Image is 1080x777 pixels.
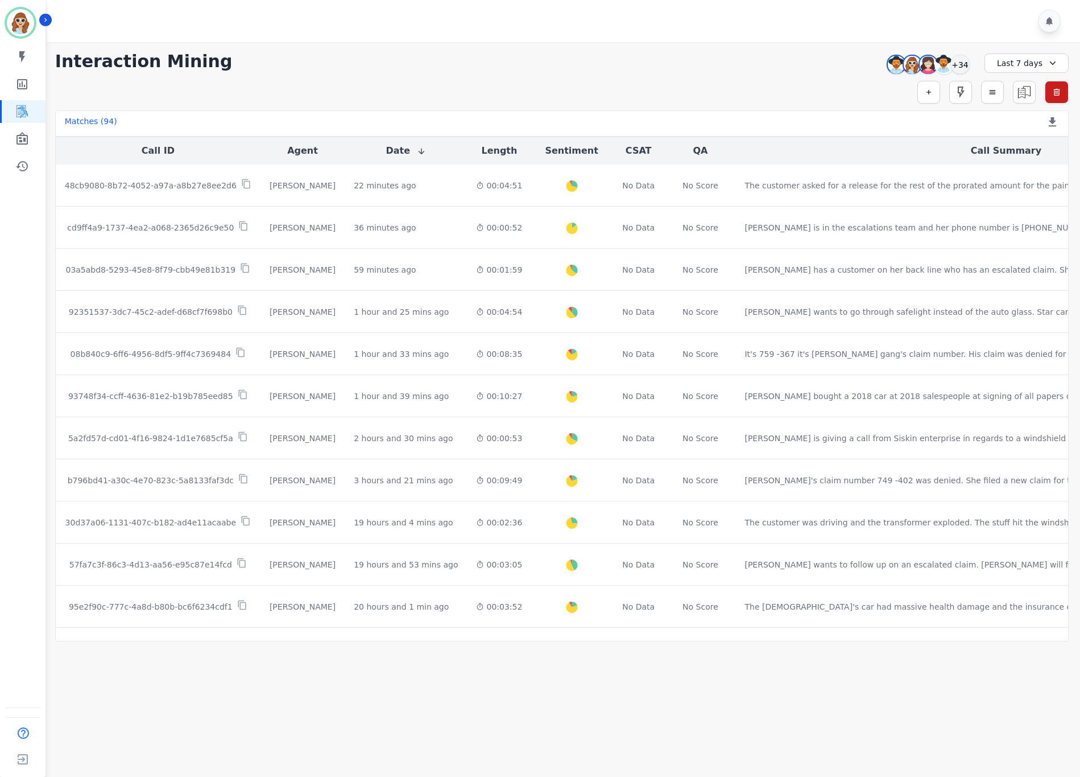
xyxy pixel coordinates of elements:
[476,559,522,570] div: 00:03:05
[621,601,656,612] div: No Data
[354,517,453,528] div: 19 hours and 4 mins ago
[55,51,233,72] h1: Interaction Mining
[971,144,1041,158] button: Call Summary
[621,306,656,318] div: No Data
[354,601,449,612] div: 20 hours and 1 min ago
[69,601,233,612] p: 95e2f90c-777c-4a8d-b80b-bc6f6234cdf1
[71,348,231,360] p: 08b840c9-6ff6-4956-8df5-9ff4c7369484
[476,475,522,486] div: 00:09:49
[270,559,336,570] div: [PERSON_NAME]
[270,180,336,191] div: [PERSON_NAME]
[65,180,237,191] p: 48cb9080-8b72-4052-a97a-a8b27e8ee2d6
[984,54,1069,73] div: Last 7 days
[545,144,598,158] button: Sentiment
[621,264,656,276] div: No Data
[950,55,970,74] div: +34
[621,517,656,528] div: No Data
[287,144,318,158] button: Agent
[270,306,336,318] div: [PERSON_NAME]
[481,144,517,158] button: Length
[626,144,652,158] button: CSAT
[621,559,656,570] div: No Data
[476,180,522,191] div: 00:04:51
[682,601,718,612] div: No Score
[621,348,656,360] div: No Data
[65,517,237,528] p: 30d37a06-1131-407c-b182-ad4e11acaabe
[476,433,522,444] div: 00:00:53
[682,559,718,570] div: No Score
[270,222,336,233] div: [PERSON_NAME]
[682,475,718,486] div: No Score
[682,306,718,318] div: No Score
[476,390,522,402] div: 00:10:27
[65,116,117,131] div: Matches ( 94 )
[386,144,427,158] button: Date
[354,475,453,486] div: 3 hours and 21 mins ago
[682,390,718,402] div: No Score
[142,144,175,158] button: Call ID
[621,180,656,191] div: No Data
[693,144,707,158] button: QA
[270,348,336,360] div: [PERSON_NAME]
[682,348,718,360] div: No Score
[68,475,234,486] p: b796bd41-a30c-4e70-823c-5a8133faf3dc
[354,264,416,276] div: 59 minutes ago
[270,433,336,444] div: [PERSON_NAME]
[69,559,232,570] p: 57fa7c3f-86c3-4d13-aa56-e95c87e14fcd
[270,517,336,528] div: [PERSON_NAME]
[354,390,449,402] div: 1 hour and 39 mins ago
[354,433,453,444] div: 2 hours and 30 mins ago
[476,264,522,276] div: 00:01:59
[476,306,522,318] div: 00:04:54
[682,517,718,528] div: No Score
[65,264,235,276] p: 03a5abd8-5293-45e8-8f79-cbb49e81b319
[621,433,656,444] div: No Data
[682,180,718,191] div: No Score
[270,601,336,612] div: [PERSON_NAME]
[270,390,336,402] div: [PERSON_NAME]
[354,306,449,318] div: 1 hour and 25 mins ago
[7,9,34,36] img: Bordered avatar
[621,475,656,486] div: No Data
[354,348,449,360] div: 1 hour and 33 mins ago
[69,306,233,318] p: 92351537-3dc7-45c2-adef-d68cf7f698b0
[354,222,416,233] div: 36 minutes ago
[621,222,656,233] div: No Data
[682,433,718,444] div: No Score
[68,390,233,402] p: 93748f34-ccff-4636-81e2-b19b785eed85
[354,180,416,191] div: 22 minutes ago
[682,222,718,233] div: No Score
[270,264,336,276] div: [PERSON_NAME]
[354,559,458,570] div: 19 hours and 53 mins ago
[68,433,233,444] p: 5a2fd57d-cd01-4f16-9824-1d1e7685cf5a
[270,475,336,486] div: [PERSON_NAME]
[682,264,718,276] div: No Score
[67,222,234,233] p: cd9ff4a9-1737-4ea2-a068-2365d26c9e50
[621,390,656,402] div: No Data
[476,348,522,360] div: 00:08:35
[476,222,522,233] div: 00:00:52
[476,517,522,528] div: 00:02:36
[476,601,522,612] div: 00:03:52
